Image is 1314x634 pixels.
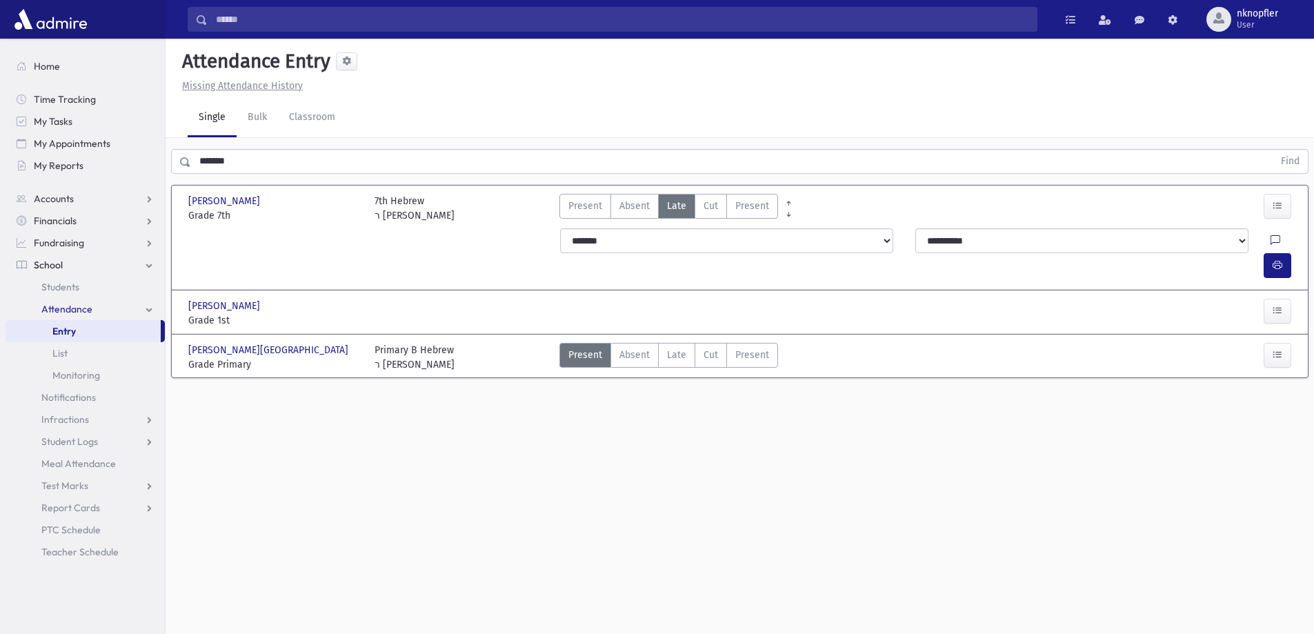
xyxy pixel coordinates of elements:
span: Time Tracking [34,93,96,106]
span: Present [735,348,769,362]
span: PTC Schedule [41,524,101,536]
span: Grade 1st [188,313,361,328]
span: Late [667,199,686,213]
a: Missing Attendance History [177,80,303,92]
span: Fundraising [34,237,84,249]
a: Home [6,55,165,77]
span: Monitoring [52,369,100,382]
a: My Appointments [6,132,165,155]
a: Student Logs [6,430,165,453]
u: Missing Attendance History [182,80,303,92]
span: Late [667,348,686,362]
h5: Attendance Entry [177,50,330,73]
div: AttTypes [559,343,778,372]
a: My Tasks [6,110,165,132]
div: Primary B Hebrew ר [PERSON_NAME] [375,343,455,372]
a: Attendance [6,298,165,320]
a: Report Cards [6,497,165,519]
span: Cut [704,348,718,362]
span: Teacher Schedule [41,546,119,558]
span: Grade 7th [188,208,361,223]
span: Absent [619,199,650,213]
span: [PERSON_NAME] [188,194,263,208]
a: Classroom [278,99,346,137]
a: Notifications [6,386,165,408]
span: School [34,259,63,271]
span: My Appointments [34,137,110,150]
span: Students [41,281,79,293]
span: Grade Primary [188,357,361,372]
a: Test Marks [6,475,165,497]
a: Single [188,99,237,137]
span: Test Marks [41,479,88,492]
button: Find [1273,150,1308,173]
span: [PERSON_NAME][GEOGRAPHIC_DATA] [188,343,351,357]
span: Cut [704,199,718,213]
span: Absent [619,348,650,362]
a: Time Tracking [6,88,165,110]
span: List [52,347,68,359]
a: My Reports [6,155,165,177]
a: Infractions [6,408,165,430]
a: List [6,342,165,364]
a: Bulk [237,99,278,137]
span: [PERSON_NAME] [188,299,263,313]
input: Search [208,7,1037,32]
span: nknopfler [1237,8,1278,19]
span: Home [34,60,60,72]
span: My Tasks [34,115,72,128]
div: 7th Hebrew ר [PERSON_NAME] [375,194,455,223]
div: AttTypes [559,194,778,223]
a: School [6,254,165,276]
a: Monitoring [6,364,165,386]
a: PTC Schedule [6,519,165,541]
span: Report Cards [41,502,100,514]
span: User [1237,19,1278,30]
a: Teacher Schedule [6,541,165,563]
span: Entry [52,325,76,337]
span: Present [568,348,602,362]
a: Meal Attendance [6,453,165,475]
span: Accounts [34,192,74,205]
span: Attendance [41,303,92,315]
a: Accounts [6,188,165,210]
span: Present [568,199,602,213]
span: Notifications [41,391,96,404]
span: Meal Attendance [41,457,116,470]
a: Entry [6,320,161,342]
a: Fundraising [6,232,165,254]
span: Infractions [41,413,89,426]
span: My Reports [34,159,83,172]
a: Financials [6,210,165,232]
span: Student Logs [41,435,98,448]
a: Students [6,276,165,298]
img: AdmirePro [11,6,90,33]
span: Present [735,199,769,213]
span: Financials [34,215,77,227]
